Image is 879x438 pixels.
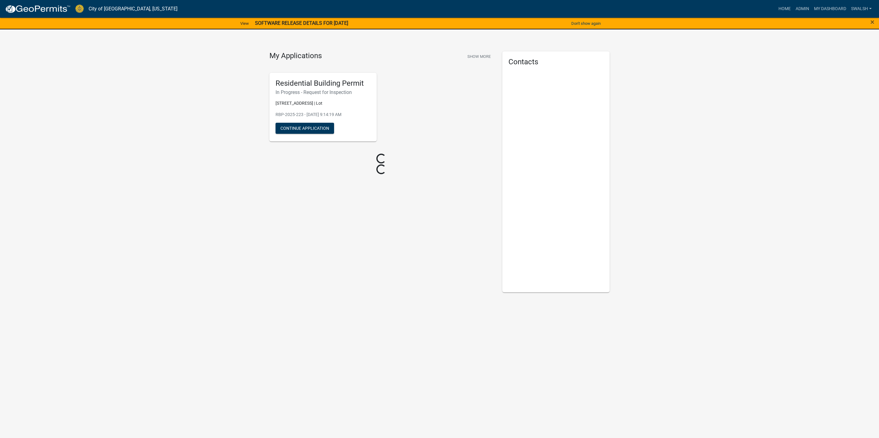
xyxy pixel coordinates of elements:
[276,100,371,107] p: [STREET_ADDRESS] | Lot
[870,18,874,26] button: Close
[255,20,348,26] strong: SOFTWARE RELEASE DETAILS FOR [DATE]
[776,3,793,15] a: Home
[569,18,603,28] button: Don't show again
[269,51,322,61] h4: My Applications
[508,58,603,66] h5: Contacts
[89,4,177,14] a: City of [GEOGRAPHIC_DATA], [US_STATE]
[849,3,874,15] a: swalsh
[812,3,849,15] a: My Dashboard
[276,111,371,118] p: RBP-2025-223 - [DATE] 9:14:19 AM
[870,18,874,26] span: ×
[276,79,371,88] h5: Residential Building Permit
[238,18,251,28] a: View
[276,123,334,134] button: Continue Application
[75,5,84,13] img: City of Jeffersonville, Indiana
[276,89,371,95] h6: In Progress - Request for Inspection
[793,3,812,15] a: Admin
[465,51,493,62] button: Show More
